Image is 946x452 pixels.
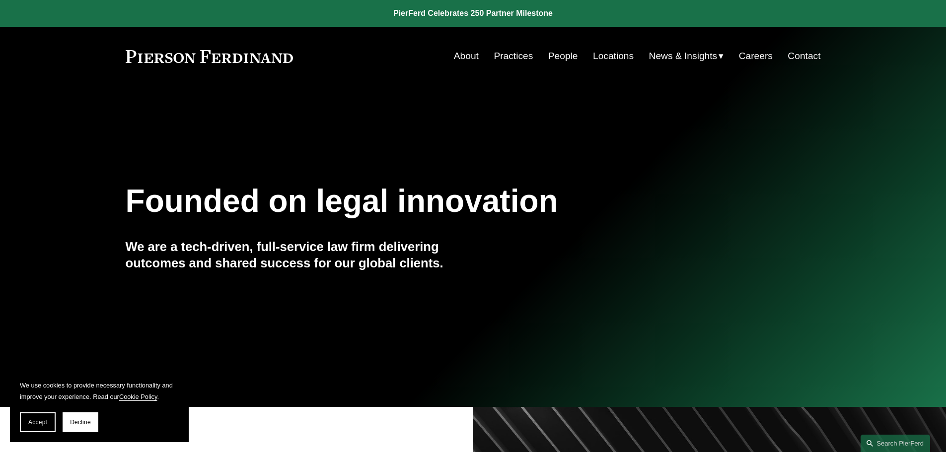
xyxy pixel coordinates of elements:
[861,435,930,452] a: Search this site
[454,47,479,65] a: About
[649,48,718,65] span: News & Insights
[548,47,578,65] a: People
[20,380,179,402] p: We use cookies to provide necessary functionality and improve your experience. Read our .
[739,47,773,65] a: Careers
[10,370,189,442] section: Cookie banner
[494,47,533,65] a: Practices
[20,412,56,432] button: Accept
[593,47,634,65] a: Locations
[70,419,91,426] span: Decline
[28,419,47,426] span: Accept
[788,47,820,65] a: Contact
[63,412,98,432] button: Decline
[649,47,724,65] a: folder dropdown
[126,183,705,219] h1: Founded on legal innovation
[126,239,473,271] h4: We are a tech-driven, full-service law firm delivering outcomes and shared success for our global...
[119,393,157,400] a: Cookie Policy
